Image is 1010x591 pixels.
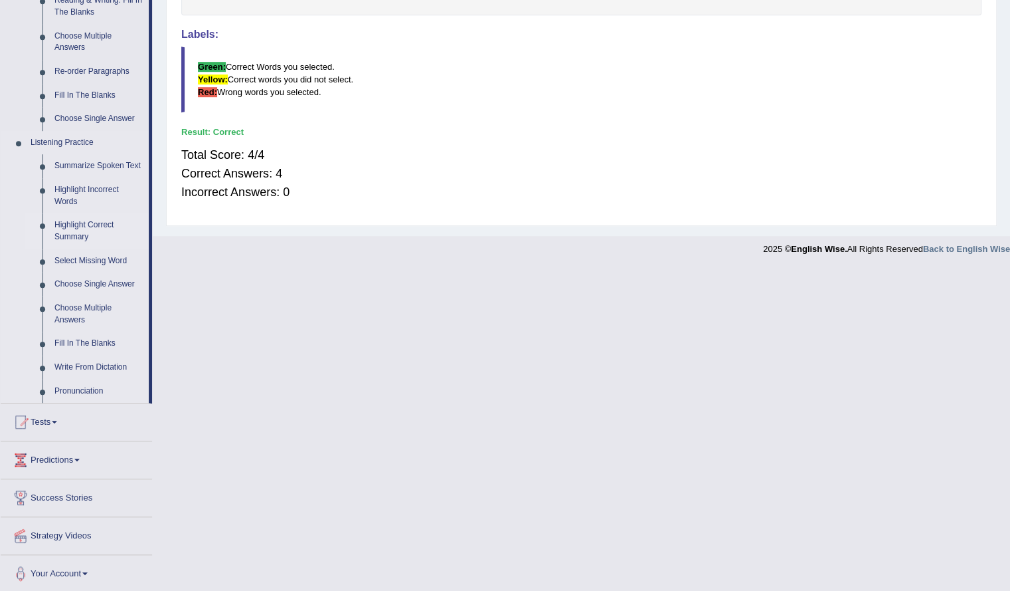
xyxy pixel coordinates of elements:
[1,404,152,437] a: Tests
[48,60,149,84] a: Re-order Paragraphs
[1,555,152,588] a: Your Account
[763,236,1010,255] div: 2025 © All Rights Reserved
[48,25,149,60] a: Choose Multiple Answers
[181,139,981,208] div: Total Score: 4/4 Correct Answers: 4 Incorrect Answers: 0
[48,332,149,356] a: Fill In The Blanks
[1,517,152,550] a: Strategy Videos
[48,296,149,332] a: Choose Multiple Answers
[198,74,228,84] b: Yellow:
[1,479,152,513] a: Success Stories
[48,273,149,296] a: Choose Single Answer
[25,131,149,155] a: Listening Practice
[181,29,981,41] h4: Labels:
[48,154,149,178] a: Summarize Spoken Text
[48,380,149,404] a: Pronunciation
[48,107,149,131] a: Choose Single Answer
[48,84,149,108] a: Fill In The Blanks
[198,87,217,97] b: Red:
[791,244,847,254] strong: English Wise.
[48,178,149,213] a: Highlight Incorrect Words
[923,244,1010,254] a: Back to English Wise
[198,62,226,72] b: Green:
[48,356,149,380] a: Write From Dictation
[48,213,149,249] a: Highlight Correct Summary
[1,441,152,475] a: Predictions
[181,47,981,112] blockquote: Correct Words you selected. Correct words you did not select. Wrong words you selected.
[181,126,981,138] div: Result:
[48,249,149,273] a: Select Missing Word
